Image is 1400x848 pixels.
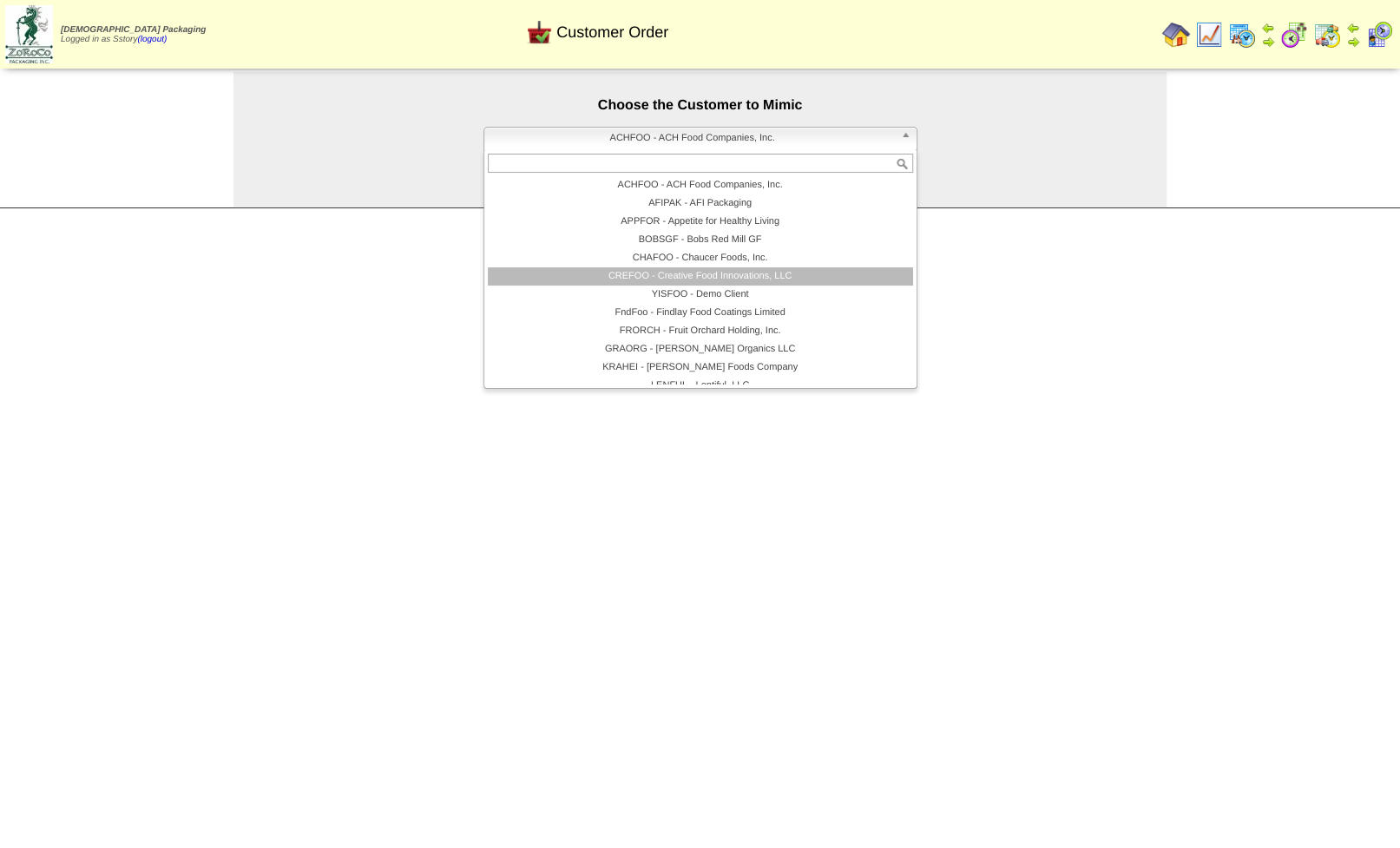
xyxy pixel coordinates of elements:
span: Choose the Customer to Mimic [598,98,803,113]
span: ACHFOO - ACH Food Companies, Inc. [491,128,894,148]
img: line_graph.gif [1195,21,1223,49]
li: YISFOO - Demo Client [488,286,913,304]
img: calendarblend.gif [1280,21,1308,49]
span: Logged in as Sstory [61,25,206,44]
li: KRAHEI - [PERSON_NAME] Foods Company [488,358,913,377]
li: APPFOR - Appetite for Healthy Living [488,213,913,231]
img: home.gif [1162,21,1190,49]
li: CHAFOO - Chaucer Foods, Inc. [488,249,913,267]
img: arrowleft.gif [1261,21,1275,35]
li: FndFoo - Findlay Food Coatings Limited [488,304,913,322]
span: Customer Order [556,23,668,42]
li: ACHFOO - ACH Food Companies, Inc. [488,176,913,194]
li: GRAORG - [PERSON_NAME] Organics LLC [488,340,913,358]
span: [DEMOGRAPHIC_DATA] Packaging [61,25,206,35]
img: arrowright.gif [1346,35,1360,49]
li: AFIPAK - AFI Packaging [488,194,913,213]
img: arrowright.gif [1261,35,1275,49]
li: FRORCH - Fruit Orchard Holding, Inc. [488,322,913,340]
img: calendarinout.gif [1313,21,1341,49]
img: calendarprod.gif [1228,21,1256,49]
img: calendarcustomer.gif [1365,21,1393,49]
a: (logout) [137,35,167,44]
li: LENFUL - Lentiful, LLC [488,377,913,395]
img: zoroco-logo-small.webp [5,5,53,63]
img: cust_order.png [525,18,553,46]
li: BOBSGF - Bobs Red Mill GF [488,231,913,249]
li: CREFOO - Creative Food Innovations, LLC [488,267,913,286]
img: arrowleft.gif [1346,21,1360,35]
